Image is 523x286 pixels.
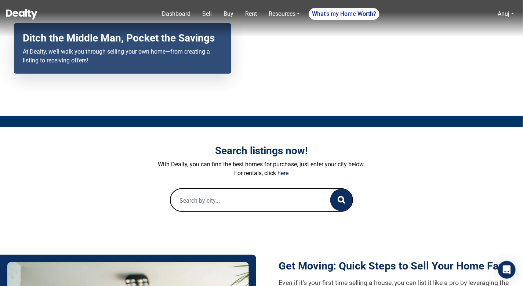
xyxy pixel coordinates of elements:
[199,7,215,21] a: Sell
[159,7,193,21] a: Dashboard
[279,260,512,272] h1: Get Moving: Quick Steps to Sell Your Home Fast!
[6,9,37,19] img: Dealty - Buy, Sell & Rent Homes
[23,47,222,65] p: At Dealty, we’ll walk you through selling your own home—from creating a listing to receiving offers!
[58,160,465,169] p: With Dealty, you can find the best homes for purchase, just enter your city below.
[495,7,517,21] a: Anuj
[171,189,316,213] input: Search by city...
[58,145,465,157] h3: Search listings now!
[266,7,303,21] a: Resources
[278,170,289,177] a: here
[4,264,26,286] iframe: BigID CMP Widget
[23,32,222,44] h2: Ditch the Middle Man, Pocket the Savings
[58,169,465,178] p: For rentals, click
[221,7,236,21] a: Buy
[498,261,516,279] div: Open Intercom Messenger
[498,10,510,17] a: Anuj
[309,8,379,20] a: What's my Home Worth?
[242,7,260,21] a: Rent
